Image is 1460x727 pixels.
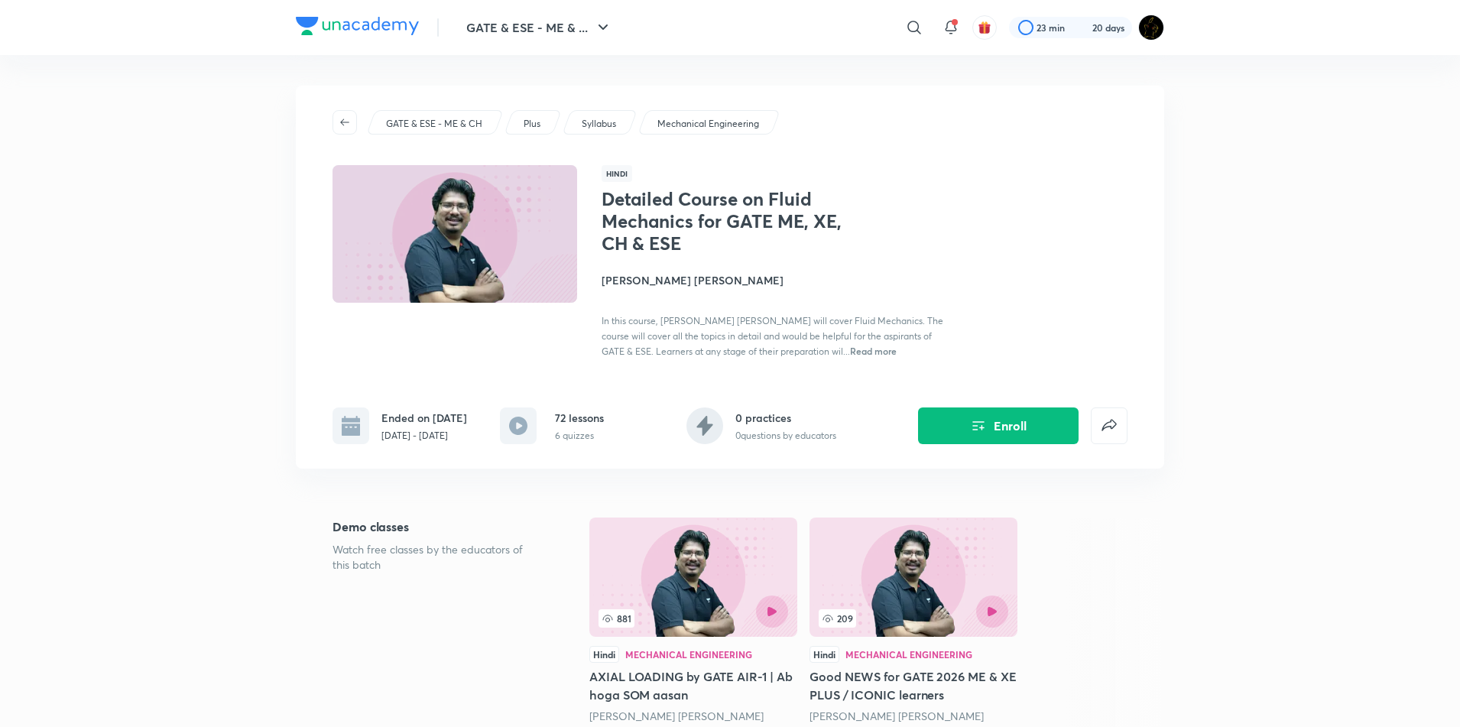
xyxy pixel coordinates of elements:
[655,117,762,131] a: Mechanical Engineering
[579,117,619,131] a: Syllabus
[657,117,759,131] p: Mechanical Engineering
[809,709,984,723] a: [PERSON_NAME] [PERSON_NAME]
[845,650,972,659] div: Mechanical Engineering
[589,709,764,723] a: [PERSON_NAME] [PERSON_NAME]
[555,429,604,443] p: 6 quizzes
[735,410,836,426] h6: 0 practices
[918,407,1079,444] button: Enroll
[850,345,897,357] span: Read more
[589,709,797,724] div: Devendra Singh Negi
[1138,15,1164,41] img: Ranit Maity01
[589,667,797,704] h5: AXIAL LOADING by GATE AIR-1 | Ab hoga SOM aasan
[809,709,1017,724] div: Devendra Singh Negi
[582,117,616,131] p: Syllabus
[972,15,997,40] button: avatar
[602,188,852,254] h1: Detailed Course on Fluid Mechanics for GATE ME, XE, CH & ESE
[1074,20,1089,35] img: streak
[1091,407,1127,444] button: false
[457,12,621,43] button: GATE & ESE - ME & ...
[381,410,467,426] h6: Ended on [DATE]
[978,21,991,34] img: avatar
[809,646,839,663] div: Hindi
[333,542,540,573] p: Watch free classes by the educators of this batch
[555,410,604,426] h6: 72 lessons
[589,646,619,663] div: Hindi
[602,165,632,182] span: Hindi
[330,164,579,304] img: Thumbnail
[809,667,1017,704] h5: Good NEWS for GATE 2026 ME & XE PLUS / ICONIC learners
[602,272,944,288] h4: [PERSON_NAME] [PERSON_NAME]
[381,429,467,443] p: [DATE] - [DATE]
[735,429,836,443] p: 0 questions by educators
[384,117,485,131] a: GATE & ESE - ME & CH
[819,609,856,628] span: 209
[296,17,419,39] a: Company Logo
[333,518,540,536] h5: Demo classes
[521,117,543,131] a: Plus
[625,650,752,659] div: Mechanical Engineering
[599,609,634,628] span: 881
[524,117,540,131] p: Plus
[602,315,943,357] span: In this course, [PERSON_NAME] [PERSON_NAME] will cover Fluid Mechanics. The course will cover all...
[386,117,482,131] p: GATE & ESE - ME & CH
[296,17,419,35] img: Company Logo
